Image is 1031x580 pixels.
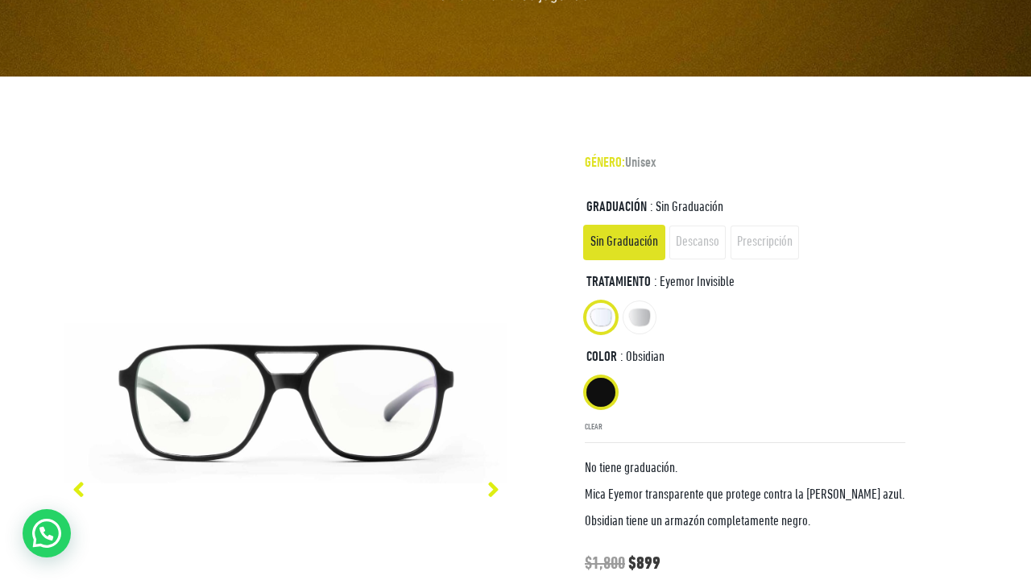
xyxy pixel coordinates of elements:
img: Cyclop---Obsidian---Invisible [64,323,507,483]
ul: Tratamiento [585,298,905,337]
li: Sin Graduación [585,226,664,259]
span: $ [585,555,592,574]
p: Unisex [585,154,905,174]
bdi: 1,800 [585,555,625,574]
p: No tiene graduación. Mica Eyemor transparente que protege contra la [PERSON_NAME] azul. Obsidian ... [585,456,905,536]
li: Eyemor Invisible [585,301,617,333]
span: : Eyemor Invisible [654,268,735,297]
li: Obsidian [585,376,617,408]
span: Previous slide [72,478,85,502]
ul: Color [585,373,905,412]
span: : Sin Graduación [650,193,723,222]
label: Tratamiento [586,268,651,297]
span: Next slide [487,478,499,502]
ul: Graduación [585,223,905,262]
span: : Obsidian [620,343,665,372]
label: Color [586,343,617,372]
a: Clear [585,413,602,442]
label: Graduación [586,193,647,222]
span: $ [628,555,636,574]
bdi: 899 [628,555,660,574]
span: GÉNERO: [585,156,625,171]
